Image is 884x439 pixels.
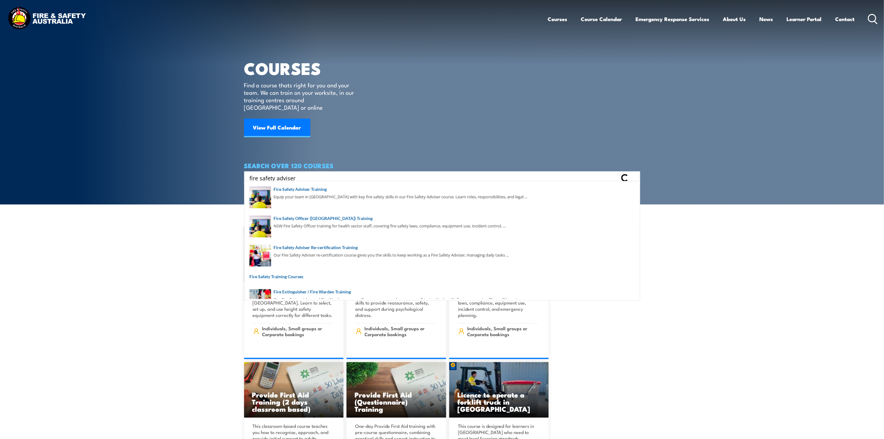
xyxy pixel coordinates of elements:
p: Practical training for high-risk industries to equip personnel with the skills to provide reassur... [355,287,436,318]
h4: SEARCH OVER 120 COURSES [244,162,640,169]
a: Provide First Aid Training (2 days classroom based) [244,362,344,418]
input: Search input [250,173,618,182]
p: NSW Fire Safety Officer training for health sector staff, covering fire safety laws, compliance, ... [458,287,538,318]
p: Find a course thats right for you and your team. We can train on your worksite, in our training c... [244,81,357,111]
a: Fire Safety Adviser Re-certification Training [249,244,635,251]
a: Fire Safety Training Courses [249,273,635,280]
a: News [760,11,773,27]
a: Courses [548,11,567,27]
a: View Full Calendar [244,119,310,137]
a: Learner Portal [787,11,822,27]
img: Mental Health First Aid Training (Standard) – Classroom [244,362,344,418]
h3: Licence to operate a forklift truck in [GEOGRAPHIC_DATA] [457,391,541,412]
span: Individuals, Small groups or Corporate bookings [262,325,333,337]
span: Individuals, Small groups or Corporate bookings [467,325,538,337]
a: Provide First Aid (Questionnaire) Training [347,362,446,418]
h1: COURSES [244,61,363,75]
a: Course Calendar [581,11,622,27]
a: Fire Extinguisher / Fire Warden Training [249,288,635,295]
a: Contact [835,11,855,27]
img: Licence to operate a forklift truck Training [449,362,549,418]
p: Nationally accredited Work Safely at Heights training in [GEOGRAPHIC_DATA]. Learn to select, set ... [253,287,333,318]
button: Search magnifier button [629,173,638,182]
a: Emergency Response Services [636,11,709,27]
img: Mental Health First Aid Training (Standard) – Blended Classroom [347,362,446,418]
a: Fire Safety Officer ([GEOGRAPHIC_DATA]) Training [249,215,635,222]
h3: Provide First Aid Training (2 days classroom based) [252,391,336,412]
form: Search form [251,173,619,182]
h3: Provide First Aid (Questionnaire) Training [355,391,438,412]
span: Individuals, Small groups or Corporate bookings [365,325,436,337]
a: Fire Safety Adviser Training [249,186,635,193]
a: Licence to operate a forklift truck in [GEOGRAPHIC_DATA] [449,362,549,418]
a: About Us [723,11,746,27]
